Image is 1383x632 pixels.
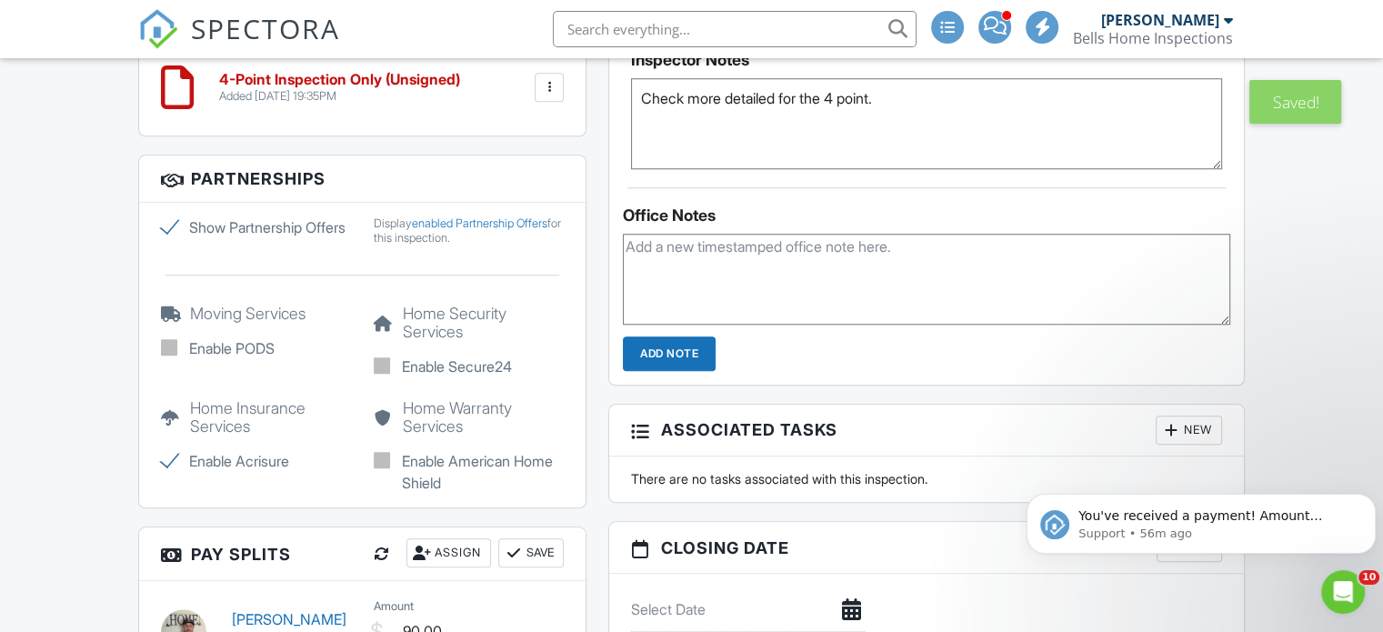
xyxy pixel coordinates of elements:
a: SPECTORA [138,25,340,63]
label: Amount [374,598,414,615]
span: 10 [1358,570,1379,585]
img: The Best Home Inspection Software - Spectora [138,9,178,49]
div: Office Notes [623,206,1230,225]
h3: Partnerships [139,155,586,203]
div: Assign [406,538,491,567]
label: Show Partnership Offers [161,216,351,238]
input: Add Note [623,336,716,371]
div: Added [DATE] 19:35PM [219,89,460,104]
div: [PERSON_NAME] [1101,11,1219,29]
a: enabled Partnership Offers [412,216,547,230]
button: Save [498,538,564,567]
div: Saved! [1249,80,1341,124]
h5: Home Security Services [374,305,564,341]
input: Select Date [631,587,865,632]
iframe: Intercom notifications message [1019,456,1383,583]
h3: Pay Splits [139,527,586,581]
div: Bells Home Inspections [1073,29,1233,47]
label: Enable PODS [161,337,351,359]
label: Enable Acrisure [161,450,351,472]
label: Enable American Home Shield [374,450,564,494]
input: Search everything... [553,11,917,47]
div: Display for this inspection. [374,216,564,246]
iframe: Intercom live chat [1321,570,1365,614]
div: New [1156,416,1222,445]
h5: Moving Services [161,305,351,323]
h5: Home Insurance Services [161,399,351,436]
h6: 4-Point Inspection Only (Unsigned) [219,72,460,88]
span: SPECTORA [191,9,340,47]
label: Enable Secure24 [374,356,564,377]
h5: Home Warranty Services [374,399,564,436]
div: There are no tasks associated with this inspection. [620,470,1233,488]
h5: Inspector Notes [631,51,1222,69]
span: Associated Tasks [661,417,837,442]
a: 4-Point Inspection Only (Unsigned) Added [DATE] 19:35PM [219,72,460,104]
span: Closing date [661,536,789,560]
